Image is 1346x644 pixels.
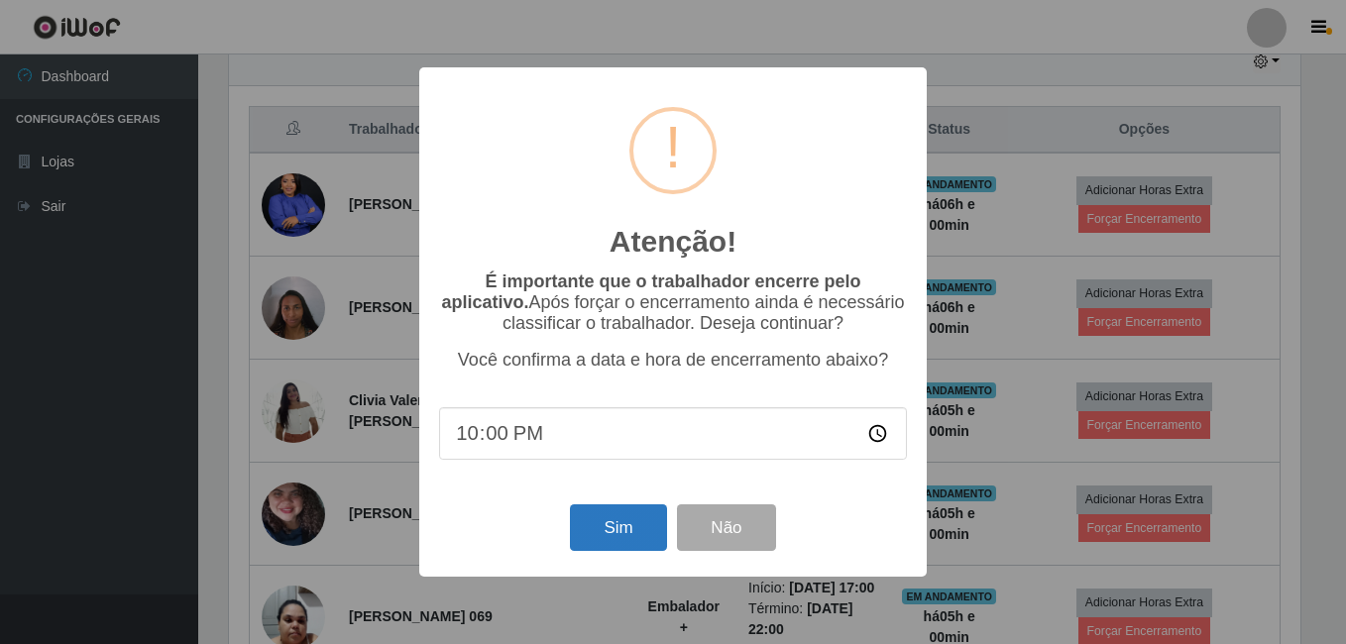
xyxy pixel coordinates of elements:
button: Sim [570,504,666,551]
button: Não [677,504,775,551]
p: Após forçar o encerramento ainda é necessário classificar o trabalhador. Deseja continuar? [439,271,907,334]
b: É importante que o trabalhador encerre pelo aplicativo. [441,271,860,312]
p: Você confirma a data e hora de encerramento abaixo? [439,350,907,371]
h2: Atenção! [610,224,736,260]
